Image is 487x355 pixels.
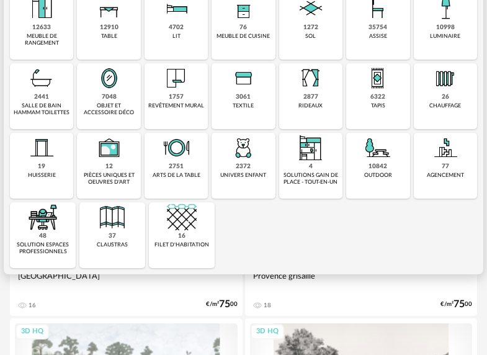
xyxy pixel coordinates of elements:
[264,302,271,309] div: 18
[101,33,117,40] div: table
[206,300,238,308] div: €/m² 00
[148,102,204,109] div: revêtement mural
[296,133,326,163] img: ToutEnUn.png
[369,163,387,171] div: 10842
[167,202,197,232] img: filet.png
[440,300,472,308] div: €/m² 00
[429,102,461,109] div: chauffage
[303,24,318,32] div: 1272
[430,33,460,40] div: luminaire
[250,268,473,293] div: Provence grisaille
[94,63,124,93] img: Miroir.png
[431,63,460,93] img: Radiateur.png
[39,232,47,240] div: 48
[94,133,124,163] img: UniqueOeuvre.png
[239,24,247,32] div: 76
[169,93,184,101] div: 1757
[219,300,230,308] span: 75
[453,300,465,308] span: 75
[109,232,116,240] div: 37
[27,133,56,163] img: Huiserie.png
[436,24,455,32] div: 10998
[442,163,449,171] div: 77
[369,24,387,32] div: 35754
[169,24,184,32] div: 4702
[178,232,185,240] div: 16
[363,63,393,93] img: Tapis.png
[283,172,339,186] div: solutions gain de place - tout-en-un
[371,102,385,109] div: tapis
[220,172,266,179] div: univers enfant
[172,33,181,40] div: lit
[14,102,69,117] div: salle de bain hammam toilettes
[217,33,270,40] div: meuble de cuisine
[14,241,72,256] div: solution espaces professionnels
[97,202,127,232] img: Cloison.png
[364,172,392,179] div: outdoor
[27,63,56,93] img: Salle%20de%20bain.png
[154,241,209,248] div: filet d'habitation
[431,133,460,163] img: Agencement.png
[370,93,385,101] div: 6322
[169,163,184,171] div: 2751
[251,324,284,339] div: 3D HQ
[16,324,49,339] div: 3D HQ
[15,268,238,293] div: [GEOGRAPHIC_DATA]
[28,172,56,179] div: huisserie
[97,241,128,248] div: claustras
[305,33,316,40] div: sol
[100,24,118,32] div: 12910
[236,163,251,171] div: 2372
[298,102,323,109] div: rideaux
[161,63,191,93] img: Papier%20peint.png
[81,102,136,117] div: objet et accessoire déco
[236,93,251,101] div: 3061
[38,163,45,171] div: 19
[427,172,464,179] div: agencement
[296,63,326,93] img: Rideaux.png
[29,302,36,309] div: 16
[228,63,258,93] img: Textile.png
[309,163,313,171] div: 4
[233,102,254,109] div: textile
[228,133,258,163] img: UniversEnfant.png
[105,163,113,171] div: 12
[161,133,191,163] img: ArtTable.png
[14,33,69,47] div: meuble de rangement
[28,202,58,232] img: espace-de-travail.png
[102,93,117,101] div: 7048
[369,33,387,40] div: assise
[442,93,449,101] div: 26
[34,93,49,101] div: 2441
[153,172,200,179] div: arts de la table
[81,172,136,186] div: pièces uniques et oeuvres d'art
[32,24,51,32] div: 12633
[303,93,318,101] div: 2877
[363,133,393,163] img: Outdoor.png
